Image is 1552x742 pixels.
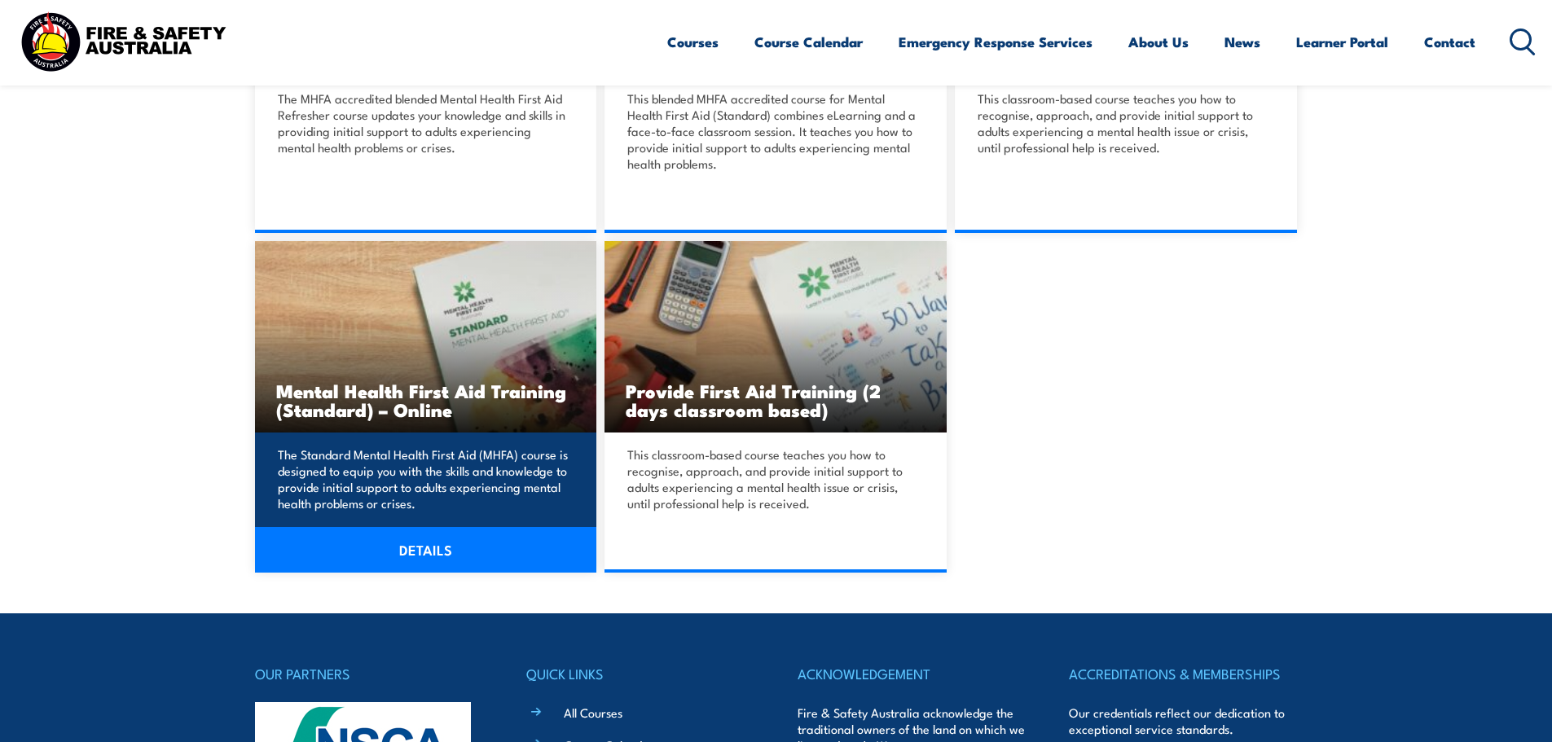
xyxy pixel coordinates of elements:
p: This classroom-based course teaches you how to recognise, approach, and provide initial support t... [627,446,919,511]
h4: OUR PARTNERS [255,662,483,685]
h4: ACCREDITATIONS & MEMBERSHIPS [1069,662,1297,685]
h4: ACKNOWLEDGEMENT [798,662,1026,685]
a: About Us [1128,20,1189,64]
h4: QUICK LINKS [526,662,754,685]
h3: Mental Health First Aid Training (Standard) – Online [276,381,576,419]
a: All Courses [564,704,622,721]
a: Provide First Aid Training (2 days classroom based) [605,241,947,432]
p: Our credentials reflect our dedication to exceptional service standards. [1069,705,1297,737]
p: The MHFA accredited blended Mental Health First Aid Refresher course updates your knowledge and s... [278,90,569,156]
a: Courses [667,20,719,64]
img: Mental Health First Aid Training (Standard) – Classroom [605,241,947,432]
p: This classroom-based course teaches you how to recognise, approach, and provide initial support t... [978,90,1269,156]
p: The Standard Mental Health First Aid (MHFA) course is designed to equip you with the skills and k... [278,446,569,511]
a: Emergency Response Services [899,20,1093,64]
a: Mental Health First Aid Training (Standard) – Online [255,241,597,432]
p: This blended MHFA accredited course for Mental Health First Aid (Standard) combines eLearning and... [627,90,919,172]
a: Learner Portal [1296,20,1388,64]
a: Course Calendar [754,20,863,64]
img: Mental Health First Aid Training (Standard) – Online (2) [255,241,597,432]
a: Contact [1424,20,1475,64]
a: DETAILS [255,527,597,573]
a: News [1224,20,1260,64]
h3: Provide First Aid Training (2 days classroom based) [626,381,925,419]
